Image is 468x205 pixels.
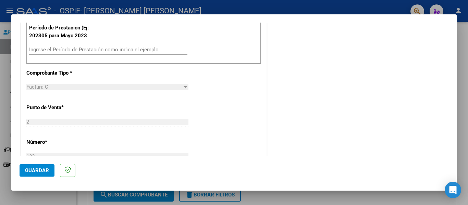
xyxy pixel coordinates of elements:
div: Open Intercom Messenger [445,182,461,198]
span: Guardar [25,167,49,174]
p: Número [26,138,97,146]
p: Punto de Venta [26,104,97,112]
p: Comprobante Tipo * [26,69,97,77]
span: Factura C [26,84,48,90]
p: Período de Prestación (Ej: 202305 para Mayo 2023 [29,24,98,39]
button: Guardar [20,164,54,177]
